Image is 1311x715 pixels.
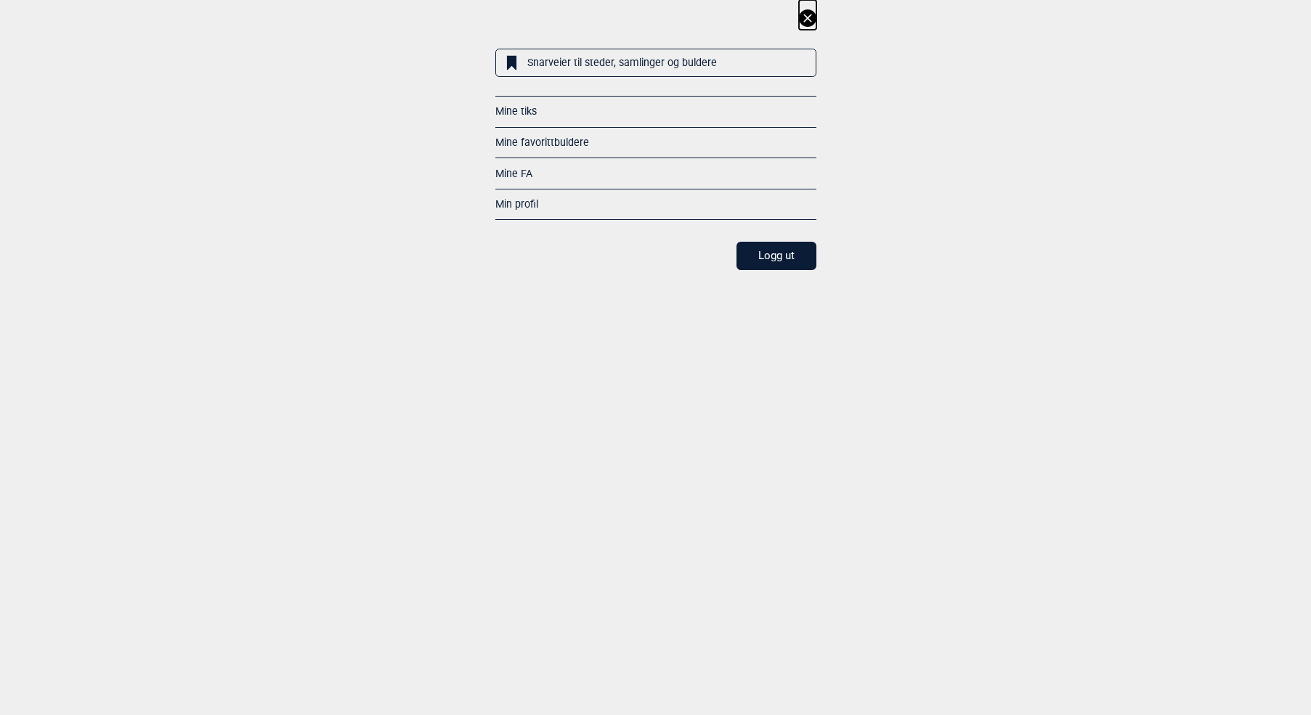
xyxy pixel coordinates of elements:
[495,49,816,77] a: Snarveier til steder, samlinger og buldere
[495,136,589,148] a: Mine favorittbuldere
[495,168,532,179] a: Mine FA
[495,198,538,210] a: Min profil
[736,242,816,270] button: Logg ut
[495,105,537,117] a: Mine tiks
